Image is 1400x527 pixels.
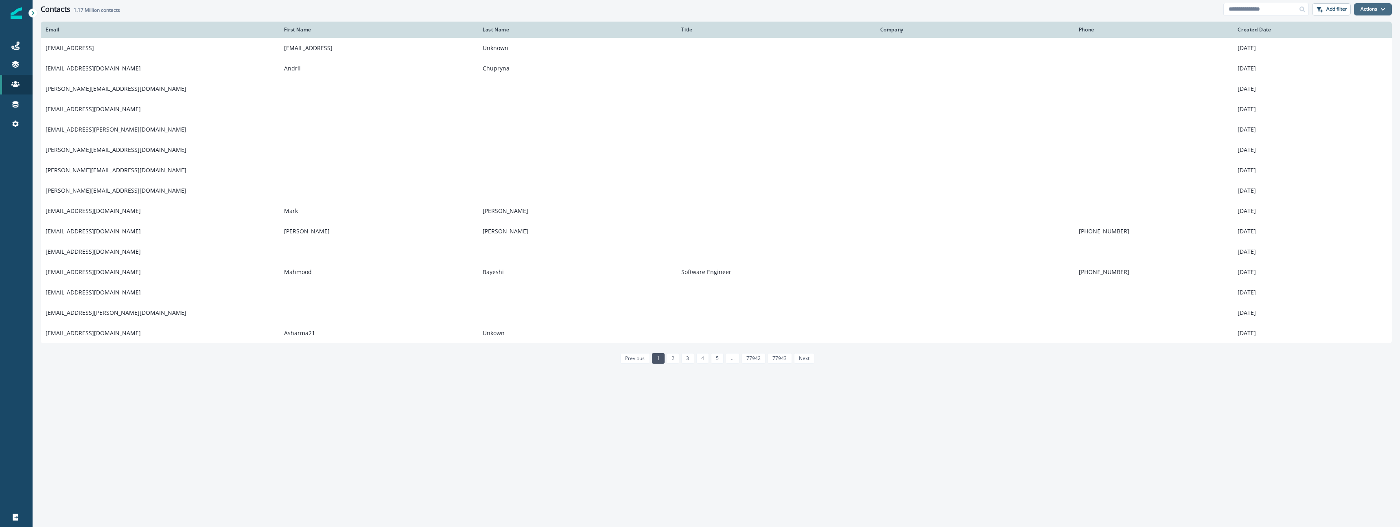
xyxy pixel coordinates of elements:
a: [PERSON_NAME][EMAIL_ADDRESS][DOMAIN_NAME][DATE] [41,79,1392,99]
td: Chupryna [478,58,676,79]
td: [PERSON_NAME][EMAIL_ADDRESS][DOMAIN_NAME] [41,160,279,180]
p: [DATE] [1238,146,1387,154]
p: [DATE] [1238,309,1387,317]
a: Next page [794,353,814,364]
p: [DATE] [1238,125,1387,134]
p: [DATE] [1238,288,1387,296]
td: [EMAIL_ADDRESS][DOMAIN_NAME] [41,99,279,119]
td: [EMAIL_ADDRESS][DOMAIN_NAME] [41,242,279,262]
a: [EMAIL_ADDRESS][DOMAIN_NAME][PERSON_NAME][PERSON_NAME][PHONE_NUMBER][DATE] [41,221,1392,242]
td: Bayeshi [478,262,676,282]
div: First Name [284,26,473,33]
td: Unkown [478,323,676,343]
td: [PERSON_NAME][EMAIL_ADDRESS][DOMAIN_NAME] [41,79,279,99]
a: Page 77942 [742,353,766,364]
p: Add filter [1326,6,1347,12]
div: Email [46,26,274,33]
ul: Pagination [618,353,814,364]
p: Software Engineer [681,268,870,276]
a: [PERSON_NAME][EMAIL_ADDRESS][DOMAIN_NAME][DATE] [41,180,1392,201]
a: [PERSON_NAME][EMAIL_ADDRESS][DOMAIN_NAME][DATE] [41,140,1392,160]
p: [DATE] [1238,207,1387,215]
td: [EMAIL_ADDRESS][DOMAIN_NAME] [41,282,279,303]
div: Created Date [1238,26,1387,33]
td: [EMAIL_ADDRESS][PERSON_NAME][DOMAIN_NAME] [41,303,279,323]
td: [EMAIL_ADDRESS] [41,38,279,58]
a: [EMAIL_ADDRESS][DOMAIN_NAME]MahmoodBayeshiSoftware Engineer[PHONE_NUMBER][DATE] [41,262,1392,282]
a: [EMAIL_ADDRESS][DOMAIN_NAME]Asharma21Unkown[DATE] [41,323,1392,343]
a: Page 2 [667,353,679,364]
td: [PERSON_NAME] [478,221,676,242]
td: [PERSON_NAME] [279,221,478,242]
p: [DATE] [1238,248,1387,256]
td: Mahmood [279,262,478,282]
button: Add filter [1312,3,1351,15]
a: [EMAIL_ADDRESS][DOMAIN_NAME]AndriiChupryna[DATE] [41,58,1392,79]
p: [DATE] [1238,64,1387,72]
td: [EMAIL_ADDRESS][PERSON_NAME][DOMAIN_NAME] [41,119,279,140]
h2: contacts [74,7,120,13]
td: [PHONE_NUMBER] [1074,221,1233,242]
a: Page 1 is your current page [652,353,665,364]
p: [DATE] [1238,166,1387,174]
p: [DATE] [1238,268,1387,276]
a: [EMAIL_ADDRESS][DOMAIN_NAME][DATE] [41,99,1392,119]
h1: Contacts [41,5,70,14]
span: 1.17 Million [74,7,100,13]
p: [DATE] [1238,329,1387,337]
a: [EMAIL_ADDRESS][PERSON_NAME][DOMAIN_NAME][DATE] [41,119,1392,140]
td: [EMAIL_ADDRESS][DOMAIN_NAME] [41,262,279,282]
td: [EMAIL_ADDRESS] [279,38,478,58]
td: [EMAIL_ADDRESS][DOMAIN_NAME] [41,58,279,79]
td: [PERSON_NAME][EMAIL_ADDRESS][DOMAIN_NAME] [41,140,279,160]
td: Asharma21 [279,323,478,343]
img: Inflection [11,7,22,19]
a: Page 77943 [768,353,792,364]
a: Page 5 [711,353,724,364]
td: Unknown [478,38,676,58]
a: [EMAIL_ADDRESS][DOMAIN_NAME]Mark[PERSON_NAME][DATE] [41,201,1392,221]
td: Mark [279,201,478,221]
div: Last Name [483,26,672,33]
a: Page 4 [696,353,709,364]
a: [EMAIL_ADDRESS][EMAIL_ADDRESS]Unknown[DATE] [41,38,1392,58]
a: Jump forward [726,353,739,364]
a: [PERSON_NAME][EMAIL_ADDRESS][DOMAIN_NAME][DATE] [41,160,1392,180]
a: Page 3 [681,353,694,364]
div: Company [880,26,1069,33]
div: Title [681,26,870,33]
button: Actions [1354,3,1392,15]
p: [DATE] [1238,85,1387,93]
a: [EMAIL_ADDRESS][DOMAIN_NAME][DATE] [41,242,1392,262]
p: [DATE] [1238,227,1387,235]
td: [PHONE_NUMBER] [1074,262,1233,282]
p: [DATE] [1238,44,1387,52]
p: [DATE] [1238,105,1387,113]
td: [EMAIL_ADDRESS][DOMAIN_NAME] [41,201,279,221]
p: [DATE] [1238,187,1387,195]
td: [EMAIL_ADDRESS][DOMAIN_NAME] [41,323,279,343]
td: Andrii [279,58,478,79]
td: [EMAIL_ADDRESS][DOMAIN_NAME] [41,221,279,242]
td: [PERSON_NAME][EMAIL_ADDRESS][DOMAIN_NAME] [41,180,279,201]
a: [EMAIL_ADDRESS][PERSON_NAME][DOMAIN_NAME][DATE] [41,303,1392,323]
a: [EMAIL_ADDRESS][DOMAIN_NAME][DATE] [41,282,1392,303]
td: [PERSON_NAME] [478,201,676,221]
div: Phone [1079,26,1228,33]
